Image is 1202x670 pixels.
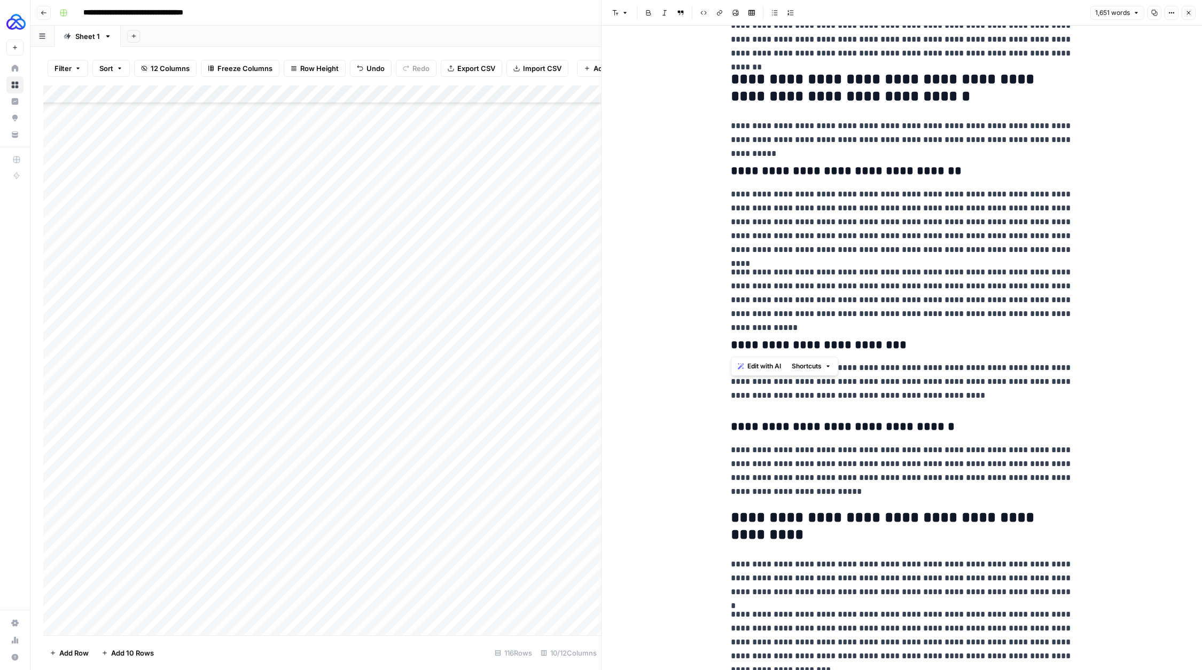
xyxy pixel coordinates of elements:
span: 12 Columns [151,63,190,74]
span: Undo [366,63,385,74]
a: Your Data [6,126,24,143]
span: Add Row [59,648,89,658]
a: Browse [6,76,24,93]
button: Undo [350,60,392,77]
button: Sort [92,60,130,77]
span: Row Height [300,63,339,74]
a: Usage [6,632,24,649]
a: Sheet 1 [54,26,121,47]
span: Edit with AI [747,361,781,371]
span: Add Column [594,63,635,74]
div: 116 Rows [490,644,536,661]
button: Redo [396,60,436,77]
div: Sheet 1 [75,31,100,42]
button: Add Column [577,60,642,77]
button: Filter [48,60,88,77]
button: 12 Columns [134,60,197,77]
button: Import CSV [506,60,568,77]
a: Opportunities [6,109,24,127]
span: Add 10 Rows [111,648,154,658]
a: Insights [6,93,24,110]
div: 10/12 Columns [536,644,601,661]
span: Export CSV [457,63,495,74]
span: Filter [54,63,72,74]
button: Export CSV [441,60,502,77]
a: Settings [6,614,24,632]
span: 1,651 words [1095,8,1130,18]
button: Workspace: AUQ [6,9,24,35]
button: Row Height [284,60,346,77]
button: Add 10 Rows [95,644,160,661]
span: Sort [99,63,113,74]
span: Redo [412,63,430,74]
span: Import CSV [523,63,561,74]
span: Freeze Columns [217,63,272,74]
button: Shortcuts [787,359,836,373]
button: Freeze Columns [201,60,279,77]
button: 1,651 words [1090,6,1144,20]
img: AUQ Logo [6,12,26,31]
span: Shortcuts [792,361,822,371]
button: Add Row [43,644,95,661]
a: Home [6,60,24,77]
button: Edit with AI [733,359,785,373]
button: Help + Support [6,649,24,666]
